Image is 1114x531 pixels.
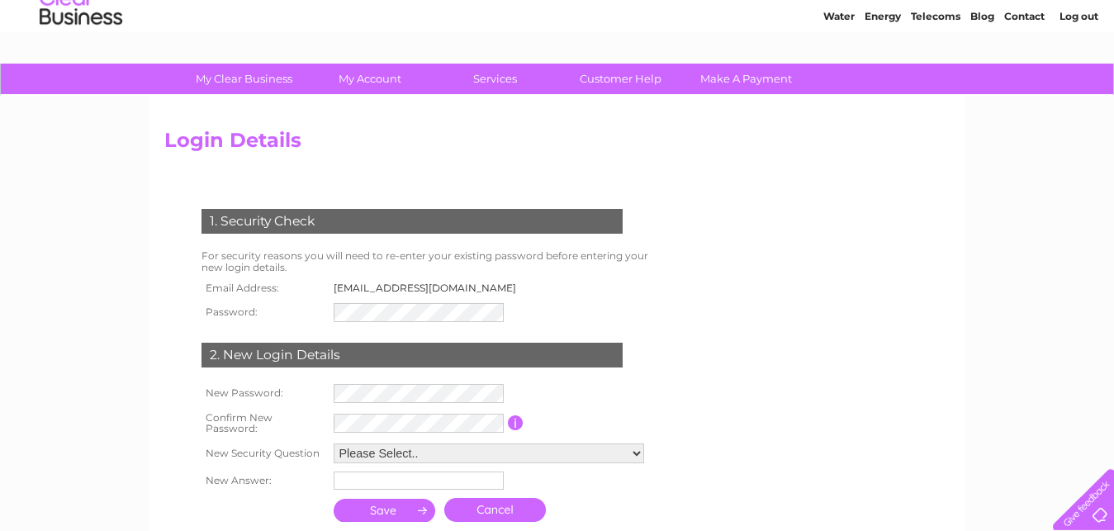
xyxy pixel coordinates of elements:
[197,299,329,326] th: Password:
[329,277,530,299] td: [EMAIL_ADDRESS][DOMAIN_NAME]
[823,70,855,83] a: Water
[197,380,329,407] th: New Password:
[197,246,666,277] td: For security reasons you will need to re-enter your existing password before entering your new lo...
[197,407,329,440] th: Confirm New Password:
[508,415,524,430] input: Information
[168,9,948,80] div: Clear Business is a trading name of Verastar Limited (registered in [GEOGRAPHIC_DATA] No. 3667643...
[552,64,689,94] a: Customer Help
[444,498,546,522] a: Cancel
[678,64,814,94] a: Make A Payment
[201,209,623,234] div: 1. Security Check
[164,129,950,160] h2: Login Details
[197,277,329,299] th: Email Address:
[176,64,312,94] a: My Clear Business
[911,70,960,83] a: Telecoms
[39,43,123,93] img: logo.png
[865,70,901,83] a: Energy
[201,343,623,367] div: 2. New Login Details
[334,499,436,522] input: Submit
[427,64,563,94] a: Services
[197,439,329,467] th: New Security Question
[197,467,329,494] th: New Answer:
[301,64,438,94] a: My Account
[803,8,917,29] a: 0333 014 3131
[1004,70,1045,83] a: Contact
[970,70,994,83] a: Blog
[1059,70,1098,83] a: Log out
